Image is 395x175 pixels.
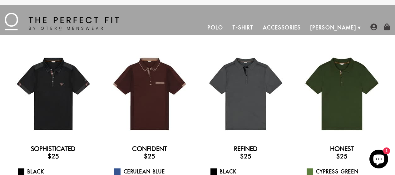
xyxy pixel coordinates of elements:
h3: $25 [203,152,289,160]
h3: $25 [299,152,385,160]
h3: $25 [106,152,193,160]
img: shopping-bag-icon.png [383,23,390,30]
inbox-online-store-chat: Shopify online store chat [368,150,390,170]
a: Accessories [258,20,306,35]
img: The Perfect Fit - by Otero Menswear - Logo [5,13,119,30]
a: [PERSON_NAME] [306,20,361,35]
a: T-Shirt [228,20,258,35]
img: user-account-icon.png [370,23,377,30]
a: Polo [203,20,228,35]
a: Refined [234,145,258,152]
a: Sophisticated [31,145,76,152]
h3: $25 [10,152,96,160]
a: Honest [330,145,354,152]
a: Confident [132,145,167,152]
